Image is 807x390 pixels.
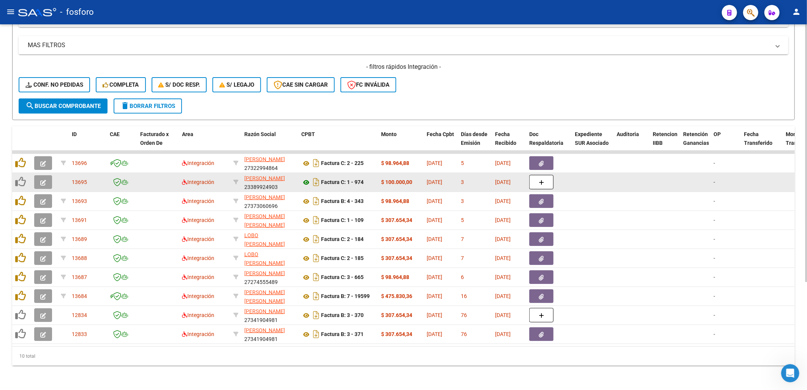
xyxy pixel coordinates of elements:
span: [DATE] [427,255,442,261]
h4: - filtros rápidos Integración - [19,63,788,71]
span: LOBO [PERSON_NAME] [244,251,285,266]
button: S/ legajo [212,77,261,92]
i: Descargar documento [311,252,321,264]
span: [DATE] [427,293,442,299]
span: Integración [182,293,214,299]
span: [DATE] [495,255,511,261]
span: OP [714,131,721,137]
datatable-header-cell: Monto [378,126,424,160]
span: [DATE] [427,274,442,280]
i: Descargar documento [311,233,321,245]
span: Integración [182,274,214,280]
span: Días desde Emisión [461,131,487,146]
span: 13688 [72,255,87,261]
datatable-header-cell: Fecha Cpbt [424,126,458,160]
strong: Factura B: 4 - 343 [321,198,364,205]
span: - [714,160,715,166]
span: 13695 [72,179,87,185]
span: FC Inválida [347,81,389,88]
div: 27373060696 [244,193,295,209]
span: 7 [461,236,464,242]
datatable-header-cell: Retención Ganancias [680,126,710,160]
span: 5 [461,160,464,166]
span: [DATE] [495,236,511,242]
span: 3 [461,179,464,185]
div: 27406380683 [244,212,295,228]
span: [PERSON_NAME] [244,270,285,276]
datatable-header-cell: Auditoria [614,126,650,160]
span: Fecha Transferido [744,131,772,146]
span: [PERSON_NAME] [244,308,285,314]
div: 23389924903 [244,174,295,190]
span: LOBO [PERSON_NAME] [244,232,285,247]
span: Integración [182,255,214,261]
span: [DATE] [495,293,511,299]
i: Descargar documento [311,214,321,226]
datatable-header-cell: Retencion IIBB [650,126,680,160]
datatable-header-cell: Area [179,126,230,160]
strong: Factura C: 3 - 665 [321,274,364,281]
button: Completa [96,77,146,92]
span: [DATE] [495,274,511,280]
span: S/ Doc Resp. [158,81,200,88]
strong: Factura B: 3 - 370 [321,312,364,319]
mat-icon: search [25,101,35,110]
span: - [714,293,715,299]
span: Fecha Recibido [495,131,516,146]
strong: $ 98.964,88 [381,274,409,280]
datatable-header-cell: CAE [107,126,137,160]
span: 13691 [72,217,87,223]
span: 13689 [72,236,87,242]
mat-icon: menu [6,7,15,16]
span: - fosforo [60,4,94,21]
span: 13684 [72,293,87,299]
span: Retencion IIBB [653,131,677,146]
span: [DATE] [427,198,442,204]
span: - [714,217,715,223]
strong: $ 307.654,34 [381,236,412,242]
i: Descargar documento [311,328,321,340]
button: S/ Doc Resp. [152,77,207,92]
span: Doc Respaldatoria [529,131,563,146]
datatable-header-cell: Días desde Emisión [458,126,492,160]
datatable-header-cell: OP [710,126,741,160]
span: Integración [182,331,214,337]
span: [DATE] [427,179,442,185]
button: Buscar Comprobante [19,98,108,114]
span: 3 [461,198,464,204]
datatable-header-cell: Doc Respaldatoria [526,126,572,160]
span: [DATE] [495,160,511,166]
span: Auditoria [617,131,639,137]
span: - [714,179,715,185]
span: - [714,331,715,337]
strong: Factura B: 3 - 371 [321,331,364,338]
span: S/ legajo [219,81,254,88]
div: 27269883494 [244,231,295,247]
span: Integración [182,312,214,318]
span: [DATE] [427,217,442,223]
button: Borrar Filtros [114,98,182,114]
strong: Factura C: 2 - 225 [321,160,364,166]
datatable-header-cell: Fecha Recibido [492,126,526,160]
datatable-header-cell: Facturado x Orden De [137,126,179,160]
span: 16 [461,293,467,299]
span: - [714,312,715,318]
span: Buscar Comprobante [25,103,101,109]
datatable-header-cell: Expediente SUR Asociado [572,126,614,160]
span: [DATE] [427,160,442,166]
span: 12834 [72,312,87,318]
button: FC Inválida [340,77,396,92]
datatable-header-cell: CPBT [298,126,378,160]
strong: $ 307.654,34 [381,217,412,223]
span: Retención Ganancias [683,131,709,146]
button: Conf. no pedidas [19,77,90,92]
span: [DATE] [427,331,442,337]
i: Descargar documento [311,309,321,321]
span: CPBT [301,131,315,137]
span: 6 [461,274,464,280]
datatable-header-cell: Razón Social [241,126,298,160]
strong: Factura B: 7 - 19599 [321,293,370,300]
mat-icon: delete [120,101,130,110]
span: [DATE] [427,312,442,318]
strong: Factura C: 1 - 109 [321,217,364,224]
